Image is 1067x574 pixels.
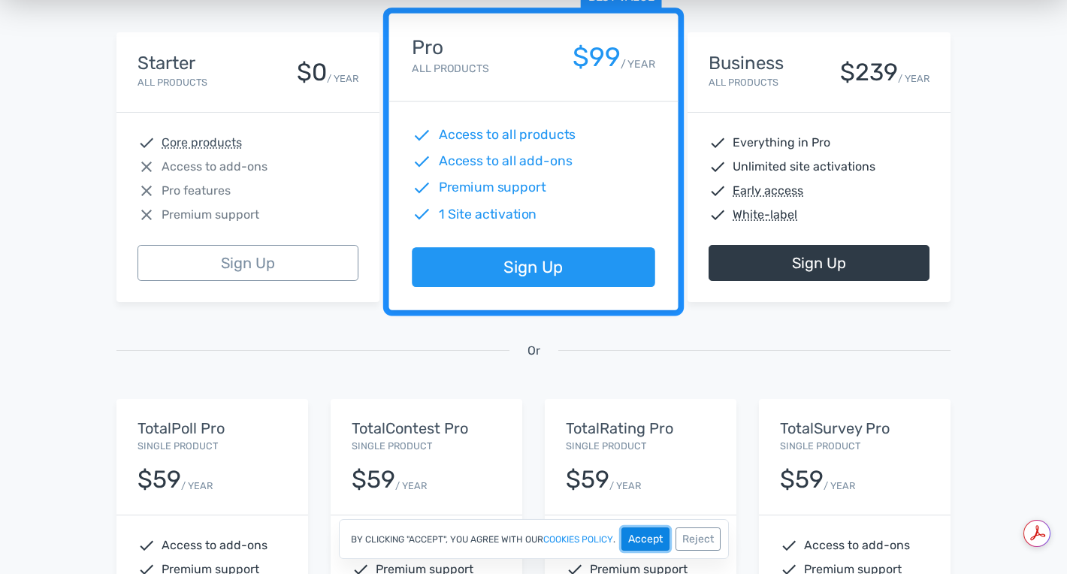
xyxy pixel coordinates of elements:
span: check [412,178,431,198]
small: / YEAR [621,56,655,72]
button: Reject [676,527,721,551]
span: Pro features [162,182,231,200]
span: check [709,158,727,176]
span: Access to all products [439,125,576,145]
abbr: Core products [162,134,242,152]
h5: TotalContest Pro [352,420,501,437]
div: $99 [573,43,621,72]
span: Unlimited site activations [733,158,875,176]
span: Access to add-ons [162,158,268,176]
small: Single Product [138,440,218,452]
a: Sign Up [138,245,358,281]
span: close [138,158,156,176]
small: / YEAR [609,479,641,493]
h5: TotalSurvey Pro [780,420,929,437]
a: Sign Up [412,248,654,288]
div: $239 [840,59,898,86]
small: All Products [709,77,778,88]
small: Single Product [566,440,646,452]
span: check [412,152,431,171]
div: $59 [780,467,824,493]
abbr: Early access [733,182,803,200]
h5: TotalRating Pro [566,420,715,437]
div: $59 [566,467,609,493]
small: Single Product [352,440,432,452]
h4: Pro [412,37,488,59]
h4: Business [709,53,784,73]
span: Access to all add-ons [439,152,573,171]
span: close [138,206,156,224]
span: Premium support [162,206,259,224]
h5: TotalPoll Pro [138,420,287,437]
small: / YEAR [898,71,929,86]
span: Everything in Pro [733,134,830,152]
div: $0 [297,59,327,86]
button: Accept [621,527,670,551]
h4: Starter [138,53,207,73]
small: / YEAR [181,479,213,493]
small: / YEAR [395,479,427,493]
span: check [412,204,431,224]
a: cookies policy [543,535,613,544]
div: $59 [138,467,181,493]
span: check [709,206,727,224]
span: check [709,134,727,152]
span: 1 Site activation [439,204,537,224]
div: $59 [352,467,395,493]
span: Or [527,342,540,360]
div: By clicking "Accept", you agree with our . [339,519,729,559]
span: close [138,182,156,200]
small: Single Product [780,440,860,452]
span: check [412,125,431,145]
a: Sign Up [709,245,929,281]
abbr: White-label [733,206,797,224]
span: check [138,134,156,152]
span: Premium support [439,178,546,198]
small: / YEAR [327,71,358,86]
span: check [709,182,727,200]
small: / YEAR [824,479,855,493]
small: All Products [138,77,207,88]
small: All Products [412,62,488,75]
